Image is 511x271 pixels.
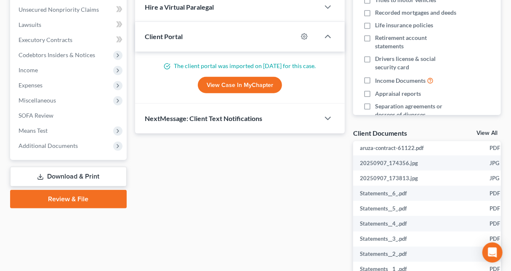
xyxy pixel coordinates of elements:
[353,201,483,216] td: Statements__5_.pdf
[10,167,127,187] a: Download & Print
[145,3,214,11] span: Hire a Virtual Paralegal
[375,34,457,50] span: Retirement account statements
[19,127,48,134] span: Means Test
[145,62,335,70] p: The client portal was imported on [DATE] for this case.
[12,32,127,47] a: Executory Contracts
[198,77,282,94] a: View Case in MyChapter
[12,2,127,17] a: Unsecured Nonpriority Claims
[19,66,38,74] span: Income
[353,171,483,186] td: 20250907_173813.jpg
[353,140,483,155] td: aruza-contract-61122.pdf
[19,97,56,104] span: Miscellaneous
[375,55,457,71] span: Drivers license & social security card
[375,76,426,85] span: Income Documents
[12,108,127,123] a: SOFA Review
[10,190,127,208] a: Review & File
[19,51,95,58] span: Codebtors Insiders & Notices
[476,130,498,136] a: View All
[145,114,263,122] span: NextMessage: Client Text Notifications
[19,112,53,119] span: SOFA Review
[19,142,78,149] span: Additional Documents
[19,21,41,28] span: Lawsuits
[375,21,433,29] span: Life insurance policies
[375,8,456,17] span: Recorded mortgages and deeds
[482,242,503,263] div: Open Intercom Messenger
[145,32,183,40] span: Client Portal
[353,186,483,201] td: Statements__6_.pdf
[375,89,421,98] span: Appraisal reports
[353,232,483,247] td: Statements__3_.pdf
[19,82,43,89] span: Expenses
[353,216,483,231] td: Statements__4_.pdf
[375,102,457,119] span: Separation agreements or decrees of divorces
[353,129,407,137] div: Client Documents
[19,6,99,13] span: Unsecured Nonpriority Claims
[353,155,483,171] td: 20250907_174356.jpg
[353,247,483,262] td: Statements__2_.pdf
[12,17,127,32] a: Lawsuits
[19,36,72,43] span: Executory Contracts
